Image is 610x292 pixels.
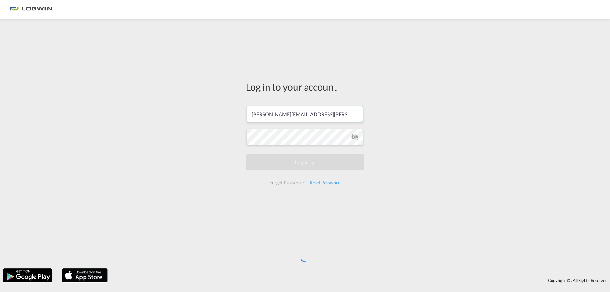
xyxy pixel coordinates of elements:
[267,177,307,188] div: Forgot Password?
[3,268,53,283] img: google.png
[246,80,364,93] div: Log in to your account
[111,275,610,286] div: Copyright © . All Rights Reserved
[247,106,363,122] input: Enter email/phone number
[10,3,52,17] img: bc73a0e0d8c111efacd525e4c8ad7d32.png
[307,177,343,188] div: Reset Password
[351,133,359,141] md-icon: icon-eye-off
[61,268,108,283] img: apple.png
[246,154,364,170] button: LOGIN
